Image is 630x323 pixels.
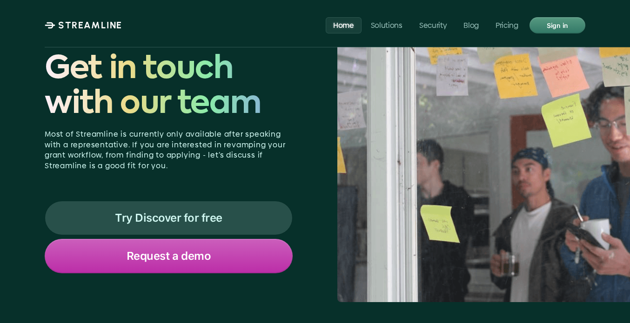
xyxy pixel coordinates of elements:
p: Pricing [496,20,518,29]
a: Request a demo [45,239,293,273]
p: Most of Streamline is currently only available after speaking with a representative. If you are i... [45,129,293,171]
p: Solutions [371,20,402,29]
p: Security [419,20,447,29]
p: Blog [464,20,479,29]
p: Sign in [547,19,568,31]
a: Security [412,17,454,33]
a: Blog [456,17,487,33]
a: Pricing [488,17,526,33]
a: STREAMLINE [45,20,122,31]
a: Sign in [529,17,585,33]
span: Get in touch with our team [45,53,293,122]
a: Home [326,17,362,33]
p: Request a demo [127,250,211,262]
a: Try Discover for free [45,201,293,235]
p: Try Discover for free [115,212,222,224]
p: Home [333,20,354,29]
p: STREAMLINE [58,20,122,31]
